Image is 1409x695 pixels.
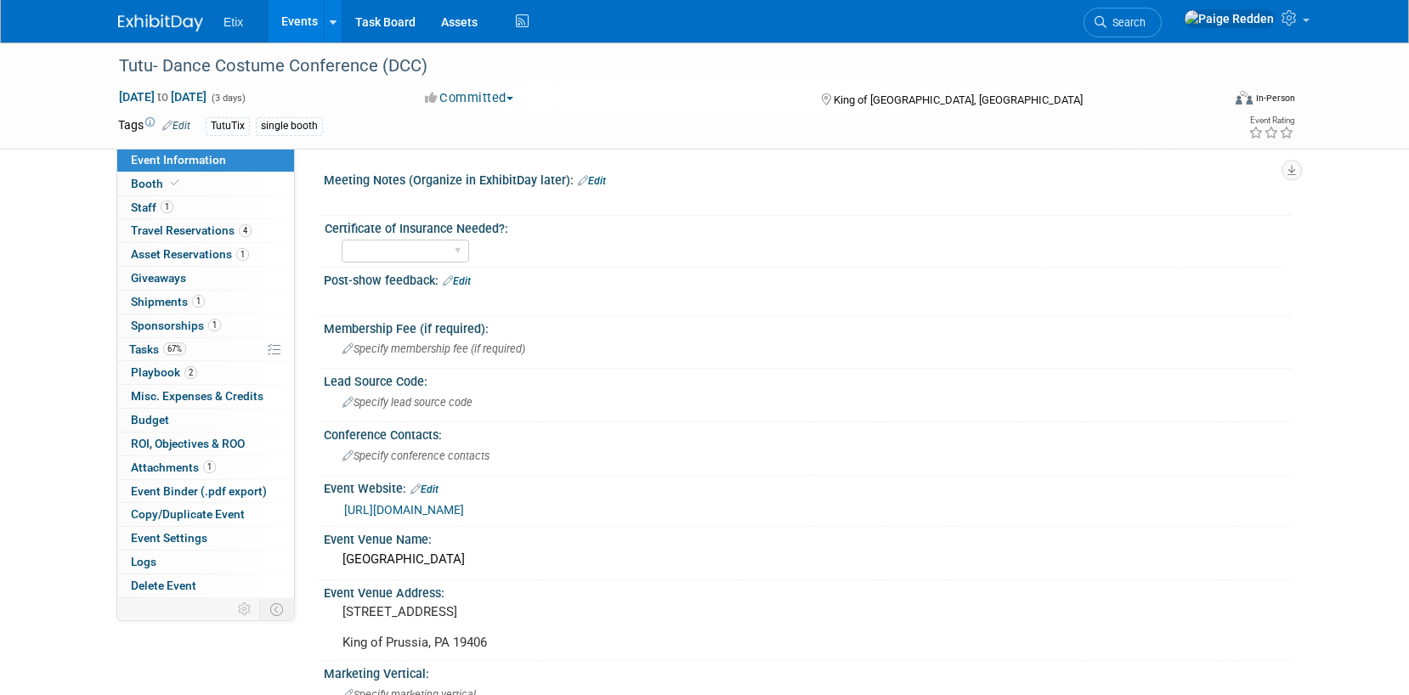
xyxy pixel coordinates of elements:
span: Copy/Duplicate Event [131,507,245,521]
span: Budget [131,413,169,427]
span: Delete Event [131,579,196,592]
span: Event Information [131,153,226,167]
span: Etix [224,15,243,29]
a: Attachments1 [117,456,294,479]
span: 2 [184,366,197,379]
span: Specify lead source code [342,396,472,409]
span: 67% [163,342,186,355]
div: Meeting Notes (Organize in ExhibitDay later): [324,167,1291,189]
span: 4 [239,224,252,237]
div: Lead Source Code: [324,369,1291,390]
div: [GEOGRAPHIC_DATA] [337,546,1278,573]
i: Booth reservation complete [171,178,179,188]
td: Toggle Event Tabs [260,598,295,620]
div: In-Person [1255,92,1295,105]
div: Event Venue Address: [324,580,1291,602]
a: [URL][DOMAIN_NAME] [344,503,464,517]
span: Logs [131,555,156,568]
td: Personalize Event Tab Strip [230,598,260,620]
a: Budget [117,409,294,432]
a: Edit [578,175,606,187]
a: Event Settings [117,527,294,550]
div: Marketing Vertical: [324,661,1291,682]
img: ExhibitDay [118,14,203,31]
a: Edit [162,120,190,132]
span: Giveaways [131,271,186,285]
a: Misc. Expenses & Credits [117,385,294,408]
a: Delete Event [117,574,294,597]
span: Event Settings [131,531,207,545]
span: to [155,90,171,104]
div: TutuTix [206,117,250,135]
a: Giveaways [117,267,294,290]
span: 1 [192,295,205,308]
div: Conference Contacts: [324,422,1291,444]
a: ROI, Objectives & ROO [117,432,294,455]
span: Asset Reservations [131,247,249,261]
a: Event Binder (.pdf export) [117,480,294,503]
a: Asset Reservations1 [117,243,294,266]
img: Paige Redden [1184,9,1275,28]
a: Playbook2 [117,361,294,384]
span: Search [1106,16,1146,29]
a: Logs [117,551,294,574]
span: 1 [203,461,216,473]
span: Shipments [131,295,205,308]
span: Tasks [129,342,186,356]
a: Shipments1 [117,291,294,314]
div: Post-show feedback: [324,268,1291,290]
div: Event Website: [324,476,1291,498]
span: Staff [131,201,173,214]
span: ROI, Objectives & ROO [131,437,245,450]
div: single booth [256,117,323,135]
span: Event Binder (.pdf export) [131,484,267,498]
a: Tasks67% [117,338,294,361]
span: Specify conference contacts [342,449,489,462]
span: Travel Reservations [131,223,252,237]
span: 1 [161,201,173,213]
a: Staff1 [117,196,294,219]
span: (3 days) [210,93,246,104]
div: Certificate of Insurance Needed?: [325,216,1283,237]
span: Booth [131,177,183,190]
span: [DATE] [DATE] [118,89,207,105]
span: Attachments [131,461,216,474]
a: Edit [443,275,471,287]
pre: [STREET_ADDRESS] King of Prussia, PA 19406 [342,604,708,650]
a: Sponsorships1 [117,314,294,337]
span: Sponsorships [131,319,221,332]
img: Format-Inperson.png [1236,91,1253,105]
a: Search [1084,8,1162,37]
button: Committed [419,89,520,107]
span: King of [GEOGRAPHIC_DATA], [GEOGRAPHIC_DATA] [834,93,1083,106]
div: Event Venue Name: [324,527,1291,548]
a: Edit [410,483,439,495]
a: Copy/Duplicate Event [117,503,294,526]
td: Tags [118,116,190,136]
a: Event Information [117,149,294,172]
span: 1 [208,319,221,331]
div: Event Format [1120,88,1295,114]
a: Booth [117,172,294,195]
span: Misc. Expenses & Credits [131,389,263,403]
span: Playbook [131,365,197,379]
div: Tutu- Dance Costume Conference (DCC) [113,51,1195,82]
span: Specify membership fee (if required) [342,342,525,355]
span: 1 [236,248,249,261]
a: Travel Reservations4 [117,219,294,242]
div: Event Rating [1248,116,1294,125]
div: Membership Fee (if required): [324,316,1291,337]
